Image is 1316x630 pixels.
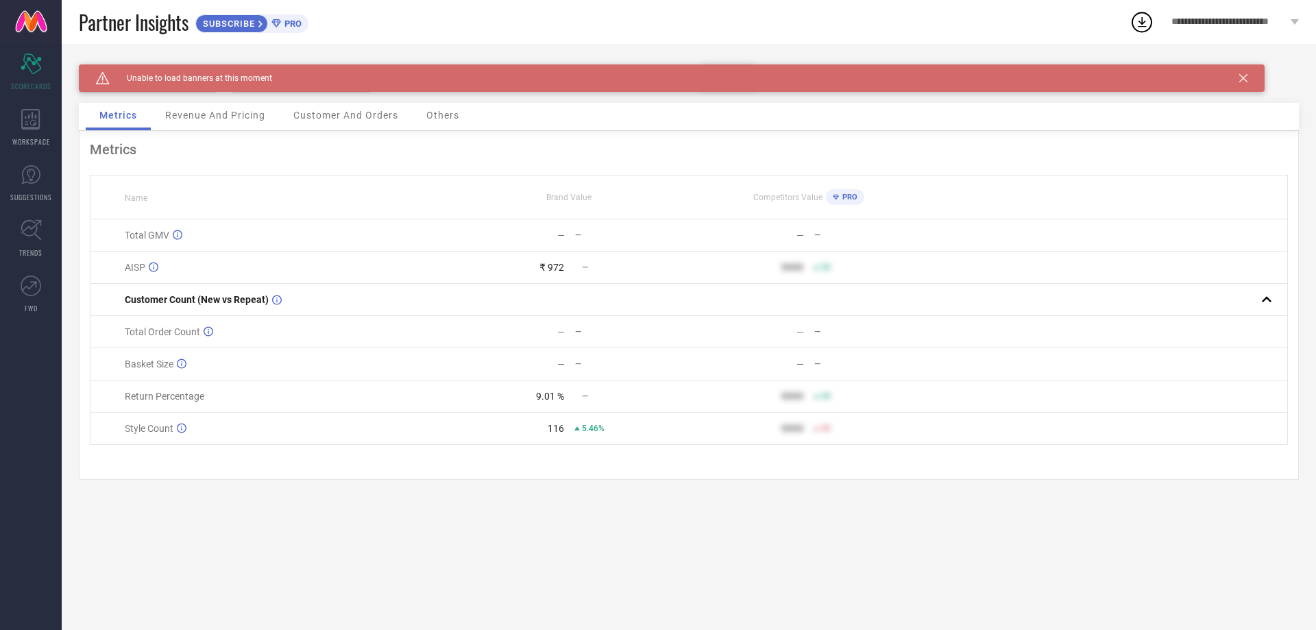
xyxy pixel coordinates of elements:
span: Style Count [125,423,173,434]
span: WORKSPACE [12,136,50,147]
div: — [557,326,565,337]
span: — [582,263,588,272]
div: — [557,359,565,369]
div: 9999 [781,423,803,434]
span: 50 [821,391,831,401]
span: 50 [821,263,831,272]
span: Name [125,193,147,203]
div: — [814,359,927,369]
span: — [582,391,588,401]
span: Partner Insights [79,8,188,36]
span: Unable to load banners at this moment [110,73,272,83]
div: — [796,359,804,369]
span: PRO [839,193,857,202]
span: TRENDS [19,247,42,258]
a: SUBSCRIBEPRO [195,11,308,33]
span: Total GMV [125,230,169,241]
div: 9999 [781,262,803,273]
span: Others [426,110,459,121]
span: Total Order Count [125,326,200,337]
span: Return Percentage [125,391,204,402]
div: — [814,327,927,337]
div: 9999 [781,391,803,402]
div: Brand [79,64,216,74]
div: ₹ 972 [539,262,564,273]
span: Brand Value [546,193,592,202]
span: Customer Count (New vs Repeat) [125,294,269,305]
div: Metrics [90,141,1288,158]
span: FWD [25,303,38,313]
div: — [575,359,688,369]
span: Basket Size [125,359,173,369]
span: SUGGESTIONS [10,192,52,202]
span: Revenue And Pricing [165,110,265,121]
div: — [796,230,804,241]
span: 5.46% [582,424,605,433]
div: — [575,327,688,337]
div: — [796,326,804,337]
span: Customer And Orders [293,110,398,121]
span: Metrics [99,110,137,121]
span: 50 [821,424,831,433]
span: SUBSCRIBE [196,19,258,29]
span: SCORECARDS [11,81,51,91]
div: 9.01 % [536,391,564,402]
div: 116 [548,423,564,434]
div: Open download list [1130,10,1154,34]
div: — [814,230,927,240]
div: — [557,230,565,241]
span: AISP [125,262,145,273]
span: PRO [281,19,302,29]
div: — [575,230,688,240]
span: Competitors Value [753,193,822,202]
